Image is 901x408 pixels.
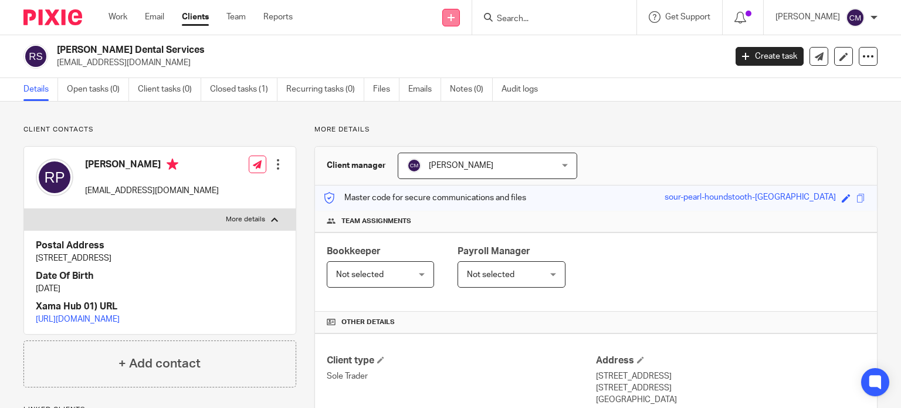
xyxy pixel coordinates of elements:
p: Master code for secure communications and files [324,192,526,204]
img: svg%3E [23,44,48,69]
h2: [PERSON_NAME] Dental Services [57,44,586,56]
h4: + Add contact [118,355,201,373]
h4: Address [596,355,865,367]
h4: Date Of Birth [36,270,284,282]
a: Notes (0) [450,78,493,101]
h4: Xama Hub 01) URL [36,301,284,313]
a: Open tasks (0) [67,78,129,101]
a: Emails [408,78,441,101]
span: Payroll Manager [458,247,530,256]
img: Pixie [23,9,82,25]
a: Details [23,78,58,101]
p: [PERSON_NAME] [775,11,840,23]
a: Work [109,11,127,23]
h3: Client manager [327,160,386,171]
input: Search [496,14,601,25]
p: [EMAIL_ADDRESS][DOMAIN_NAME] [57,57,718,69]
a: Email [145,11,164,23]
img: svg%3E [36,159,73,196]
i: Primary [167,159,178,170]
span: Not selected [336,271,384,279]
a: Client tasks (0) [138,78,201,101]
h4: Postal Address [36,240,284,252]
a: Team [226,11,246,23]
h4: Client type [327,355,596,367]
span: Not selected [467,271,514,279]
a: Files [373,78,399,101]
a: Recurring tasks (0) [286,78,364,101]
span: Get Support [665,13,710,21]
div: sour-pearl-houndstooth-[GEOGRAPHIC_DATA] [665,191,836,205]
p: [GEOGRAPHIC_DATA] [596,394,865,406]
img: svg%3E [846,8,865,27]
span: Bookkeeper [327,247,381,256]
p: [DATE] [36,283,284,295]
p: More details [226,215,265,224]
span: Other details [341,318,395,327]
a: Reports [263,11,293,23]
p: Client contacts [23,125,296,134]
p: [STREET_ADDRESS] [36,252,284,264]
span: Team assignments [341,217,411,226]
p: Sole Trader [327,370,596,382]
a: Create task [736,47,804,66]
span: [PERSON_NAME] [429,161,493,170]
p: [STREET_ADDRESS] [596,370,865,382]
h4: [PERSON_NAME] [85,159,219,173]
p: More details [314,125,878,134]
a: Clients [182,11,209,23]
p: [STREET_ADDRESS] [596,382,865,394]
p: [EMAIL_ADDRESS][DOMAIN_NAME] [85,185,219,197]
a: [URL][DOMAIN_NAME] [36,315,120,323]
img: svg%3E [407,159,421,173]
a: Audit logs [502,78,547,101]
a: Closed tasks (1) [210,78,277,101]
